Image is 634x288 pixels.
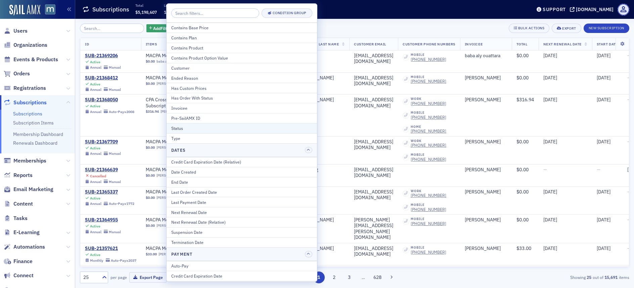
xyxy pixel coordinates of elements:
a: [PHONE_NUMBER] [411,250,446,255]
span: — [627,245,631,251]
button: Contains Product Option Value [167,53,317,63]
a: Email Marketing [4,186,53,193]
span: Customer Last Name [298,42,339,46]
button: Last Payment Date [167,197,317,207]
span: — [627,189,631,195]
a: Content [4,200,33,208]
span: Users [13,27,28,35]
div: Type [171,135,312,141]
span: MACPA Membership [146,75,230,81]
div: Credit Card Expiration Date [171,273,312,279]
div: End Date [171,179,312,185]
a: [PHONE_NUMBER] [411,143,446,148]
button: End Date [167,177,317,187]
a: E-Learning [4,229,40,236]
div: work [411,139,446,143]
div: Annual [90,151,101,156]
div: [EMAIL_ADDRESS][DOMAIN_NAME] [354,97,393,109]
div: [PERSON_NAME] [298,97,345,103]
div: Annual [90,202,101,206]
a: Automations [4,243,45,251]
div: SUB-21365337 [85,189,134,195]
button: Contains Product [167,43,317,53]
span: — [627,75,631,81]
a: Connect [4,272,34,279]
div: Active [90,146,100,150]
span: $316.94 [146,109,159,114]
a: SUB-21367709 [85,139,121,145]
div: [EMAIL_ADDRESS][DOMAIN_NAME] [354,75,393,87]
a: [PHONE_NUMBER] [411,79,446,84]
button: 3 [344,272,355,283]
a: MACPA Membership (Annual) [146,217,230,223]
div: [EMAIL_ADDRESS][DOMAIN_NAME] [354,139,393,151]
div: mobile [411,75,446,79]
span: Organizations [13,41,47,49]
div: Monthly [90,258,103,263]
a: SUB-21364955 [85,217,121,223]
span: Start Date [597,42,618,46]
a: SailAMX [9,5,40,15]
div: Contains Product [171,45,312,51]
button: Ended Reason [167,73,317,83]
span: [DATE] [597,139,610,145]
div: Condition Group [273,11,306,15]
span: [DATE] [597,189,610,195]
span: Bea Rivers [465,139,507,145]
a: [PERSON_NAME] [158,252,185,256]
div: [PERSON_NAME] [465,97,501,103]
span: $0.00 [146,145,155,150]
a: Subscriptions [13,111,42,117]
a: Registrations [4,84,46,92]
span: Email Marketing [13,186,53,193]
span: Connect [13,272,34,279]
div: Bulk Actions [518,26,544,30]
a: MACPA Membership (Monthly) [146,246,230,252]
span: Registrations [13,84,46,92]
div: mobile [411,53,446,57]
a: baba aly ouattara [465,53,500,59]
a: [PERSON_NAME] [465,246,501,252]
span: $316.94 [516,97,534,103]
button: AddFilter [146,24,174,33]
button: Customer [167,63,317,73]
a: [PERSON_NAME] [465,217,501,223]
div: Annual [90,87,101,92]
span: William Busch [465,97,507,103]
div: Manual [109,180,121,184]
span: [DATE] [543,139,557,145]
span: Customer Phone Numbers [403,42,455,46]
div: Next Renewal Date [171,209,312,215]
button: Date Created [167,167,317,177]
span: Automations [13,243,45,251]
span: baba aly ouattara [465,53,507,59]
a: MACPA Membership (Annual) [146,167,230,173]
a: Renewals Dashboard [13,140,57,146]
a: Events & Products [4,56,58,63]
label: per page [110,274,127,280]
button: Pre-SailAMX ID [167,113,317,123]
span: Invoicee [465,42,483,46]
button: Invoicee [167,103,317,113]
a: Finance [4,258,33,265]
div: Auto-Pay x2008 [109,110,134,114]
div: SUB-21357621 [85,246,136,252]
span: Mike Cumming [465,167,507,173]
a: MACPA Membership (Annual) [146,189,230,195]
span: Orders [13,70,30,77]
span: Daniel Seeba [465,217,507,223]
a: Organizations [4,41,47,49]
span: MACPA Membership [146,167,230,173]
span: $0.00 [516,139,529,145]
a: [PHONE_NUMBER] [411,101,446,106]
div: Auto-Pay x1772 [109,202,134,206]
a: SUB-21369206 [85,53,121,59]
button: Contains Base Price [167,23,317,33]
div: Cancelled [90,174,106,178]
span: Memberships [13,157,46,165]
a: MACPA Membership (Annual) [146,53,230,59]
input: Search filters... [171,8,259,18]
a: [PHONE_NUMBER] [411,207,446,212]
